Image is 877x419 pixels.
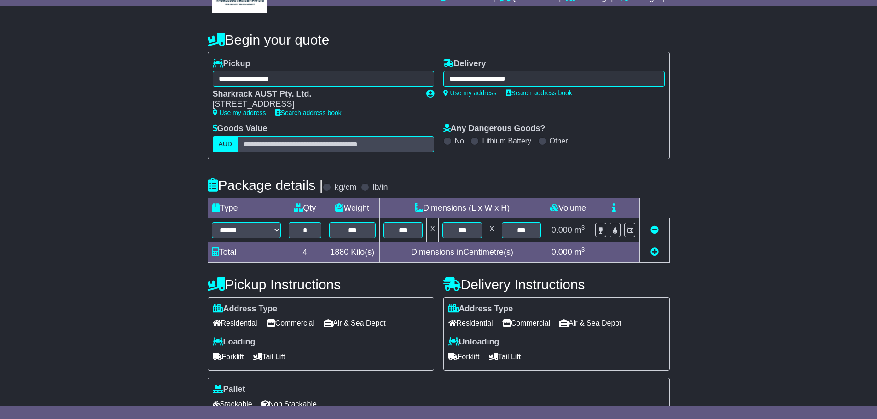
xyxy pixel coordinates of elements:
label: Address Type [213,304,278,314]
span: Forklift [213,350,244,364]
span: Residential [213,316,257,330]
span: Forklift [448,350,480,364]
a: Search address book [275,109,342,116]
label: AUD [213,136,238,152]
div: [STREET_ADDRESS] [213,99,417,109]
td: Dimensions (L x W x H) [379,198,545,218]
span: m [575,247,585,257]
span: 0.000 [552,225,572,235]
span: Air & Sea Depot [559,316,621,330]
label: Unloading [448,337,499,347]
td: Total [208,242,285,262]
td: x [486,218,498,242]
a: Use my address [443,89,497,97]
a: Search address book [506,89,572,97]
a: Add new item [650,247,659,257]
sup: 3 [581,224,585,231]
span: Air & Sea Depot [324,316,386,330]
span: Commercial [502,316,550,330]
label: lb/in [372,183,388,193]
td: Qty [285,198,325,218]
span: Commercial [267,316,314,330]
span: Tail Lift [489,350,521,364]
span: Tail Lift [253,350,285,364]
td: x [427,218,439,242]
span: Stackable [213,397,252,411]
label: Lithium Battery [482,137,531,145]
label: kg/cm [334,183,356,193]
label: Loading [213,337,256,347]
a: Remove this item [650,225,659,235]
h4: Begin your quote [208,32,670,47]
label: Other [550,137,568,145]
h4: Pickup Instructions [208,277,434,292]
td: Weight [325,198,379,218]
span: Non Stackable [261,397,317,411]
td: Volume [545,198,591,218]
label: Pallet [213,385,245,395]
label: No [455,137,464,145]
label: Address Type [448,304,513,314]
label: Delivery [443,59,486,69]
span: Residential [448,316,493,330]
label: Any Dangerous Goods? [443,124,546,134]
span: m [575,225,585,235]
sup: 3 [581,246,585,253]
div: Sharkrack AUST Pty. Ltd. [213,89,417,99]
label: Pickup [213,59,250,69]
td: Type [208,198,285,218]
span: 1880 [330,247,348,257]
h4: Delivery Instructions [443,277,670,292]
td: Kilo(s) [325,242,379,262]
td: 4 [285,242,325,262]
td: Dimensions in Centimetre(s) [379,242,545,262]
h4: Package details | [208,178,323,193]
span: 0.000 [552,247,572,257]
a: Use my address [213,109,266,116]
label: Goods Value [213,124,267,134]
